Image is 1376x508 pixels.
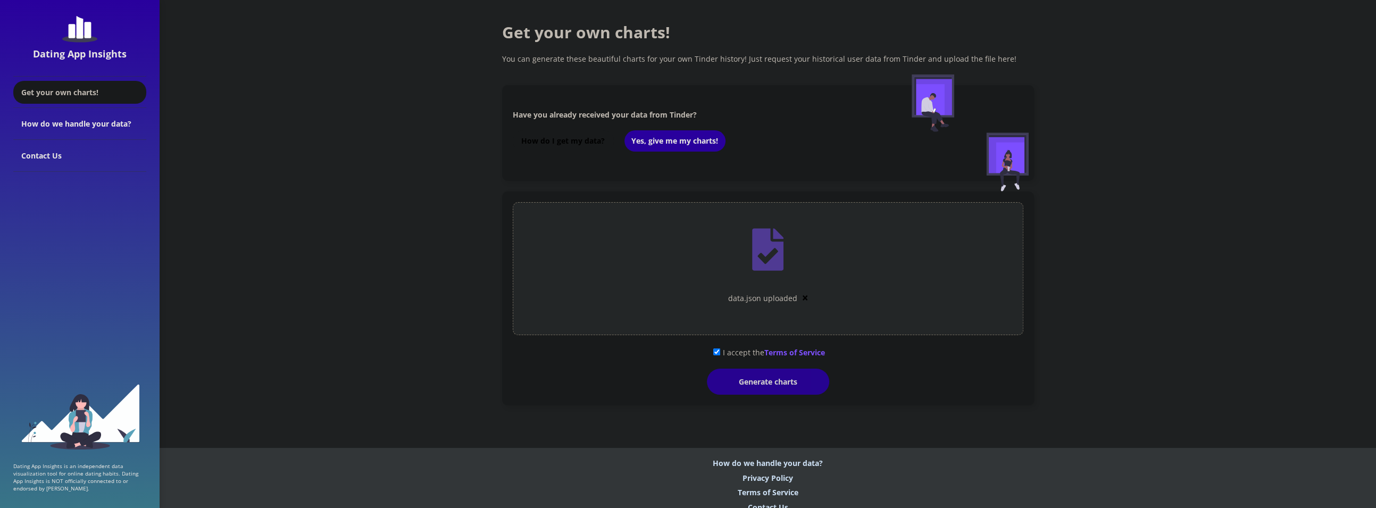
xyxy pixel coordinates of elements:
[513,110,870,120] div: Have you already received your data from Tinder?
[502,21,1034,43] div: Get your own charts!
[738,487,798,497] div: Terms of Service
[707,369,829,395] div: Generate charts
[16,47,144,60] div: Dating App Insights
[502,54,1034,64] div: You can generate these beautiful charts for your own Tinder history! Just request your historical...
[13,462,146,492] p: Dating App Insights is an independent data visualization tool for online dating habits. Dating Ap...
[752,228,783,271] img: file-uploaded.ea247aa8.svg
[803,294,808,302] img: close-solid.cbe4567e.svg
[624,130,725,152] button: Yes, give me my charts!
[713,458,823,468] div: How do we handle your data?
[912,74,954,132] img: male-figure-sitting.c9faa881.svg
[743,473,793,483] div: Privacy Policy
[13,140,146,172] div: Contact Us
[986,132,1029,191] img: female-figure-sitting.afd5d174.svg
[62,16,97,43] img: dating-app-insights-logo.5abe6921.svg
[513,343,1023,361] div: I accept the
[13,81,146,104] div: Get your own charts!
[20,383,140,449] img: sidebar_girl.91b9467e.svg
[728,293,797,303] div: data.json uploaded
[764,347,825,357] span: Terms of Service
[513,130,614,152] button: How do I get my data?
[13,108,146,140] div: How do we handle your data?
